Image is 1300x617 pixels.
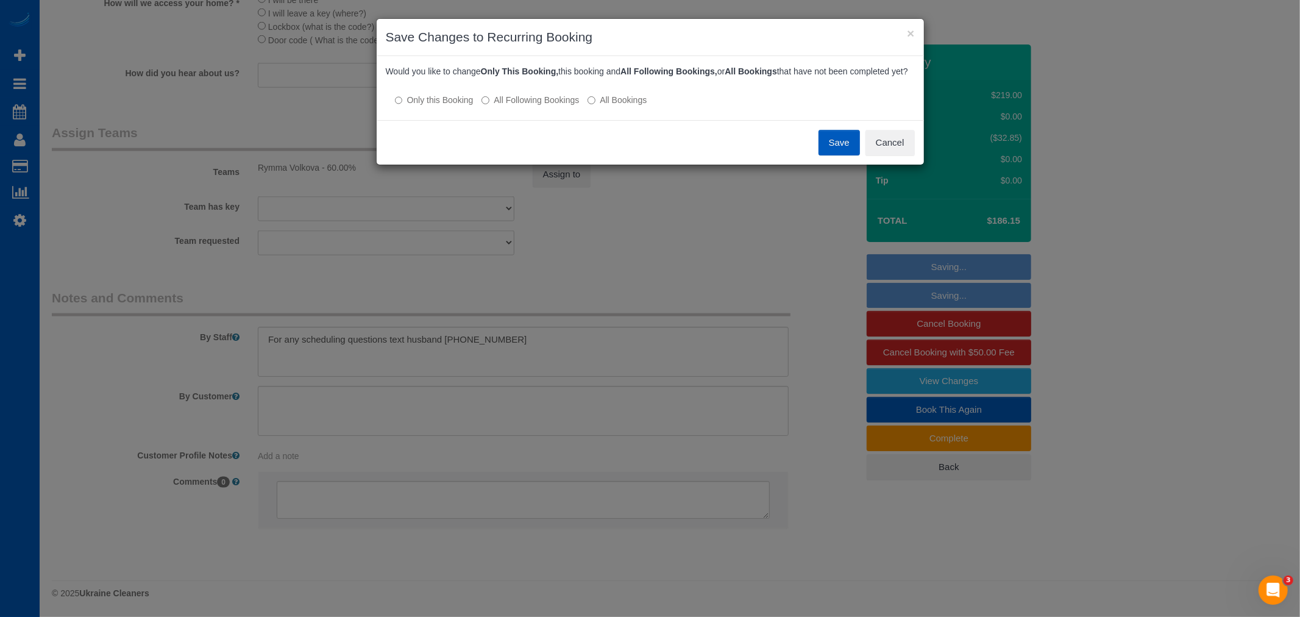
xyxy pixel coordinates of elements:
span: 3 [1284,576,1293,585]
label: All bookings that have not been completed yet will be changed. [588,94,647,106]
button: Save [819,130,860,155]
b: All Following Bookings, [620,66,717,76]
p: Would you like to change this booking and or that have not been completed yet? [386,65,915,77]
h3: Save Changes to Recurring Booking [386,28,915,46]
input: Only this Booking [395,96,403,104]
label: This and all the bookings after it will be changed. [481,94,579,106]
button: × [907,27,914,40]
input: All Following Bookings [481,96,489,104]
label: All other bookings in the series will remain the same. [395,94,474,106]
b: Only This Booking, [481,66,559,76]
input: All Bookings [588,96,595,104]
b: All Bookings [725,66,777,76]
iframe: Intercom live chat [1259,576,1288,605]
button: Cancel [865,130,915,155]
